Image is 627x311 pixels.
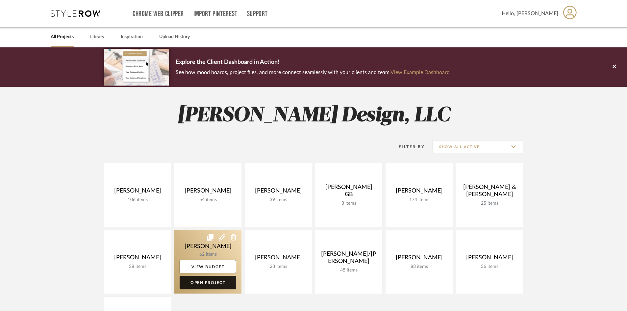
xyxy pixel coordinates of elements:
[390,143,425,150] div: Filter By
[104,49,169,85] img: d5d033c5-7b12-40c2-a960-1ecee1989c38.png
[109,264,166,270] div: 38 items
[250,254,307,264] div: [PERSON_NAME]
[159,33,190,41] a: Upload History
[320,184,377,201] div: [PERSON_NAME] GB
[502,10,558,17] span: Hello, [PERSON_NAME]
[109,254,166,264] div: [PERSON_NAME]
[461,201,518,206] div: 25 items
[77,103,550,128] h2: [PERSON_NAME] Design, LLC
[320,250,377,268] div: [PERSON_NAME]/[PERSON_NAME]
[180,260,236,273] a: View Budget
[247,11,268,17] a: Support
[180,276,236,289] a: Open Project
[391,254,447,264] div: [PERSON_NAME]
[109,187,166,197] div: [PERSON_NAME]
[250,264,307,270] div: 23 items
[193,11,238,17] a: Import Pinterest
[176,57,450,68] p: Explore the Client Dashboard in Action!
[461,264,518,270] div: 36 items
[90,33,104,41] a: Library
[121,33,143,41] a: Inspiration
[250,197,307,203] div: 39 items
[176,68,450,77] p: See how mood boards, project files, and more connect seamlessly with your clients and team.
[391,264,447,270] div: 83 items
[109,197,166,203] div: 106 items
[180,197,236,203] div: 54 items
[461,254,518,264] div: [PERSON_NAME]
[391,187,447,197] div: [PERSON_NAME]
[320,201,377,206] div: 3 items
[133,11,184,17] a: Chrome Web Clipper
[390,70,450,75] a: View Example Dashboard
[391,197,447,203] div: 174 items
[51,33,74,41] a: All Projects
[461,184,518,201] div: [PERSON_NAME] & [PERSON_NAME]
[250,187,307,197] div: [PERSON_NAME]
[320,268,377,273] div: 45 items
[180,187,236,197] div: [PERSON_NAME]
